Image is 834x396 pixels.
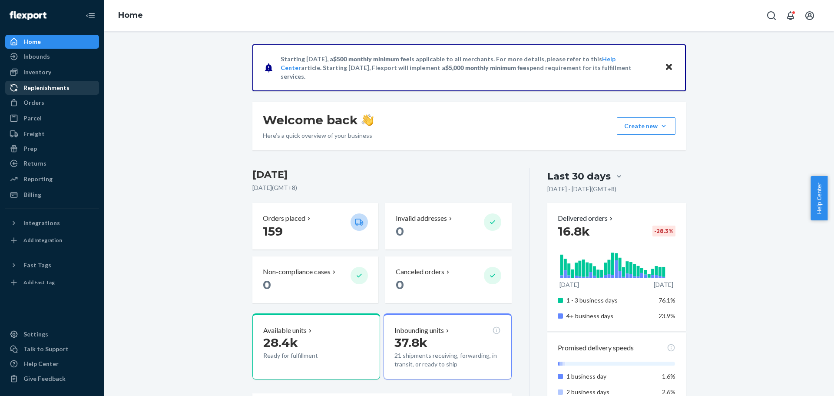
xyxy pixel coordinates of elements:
[558,343,634,353] p: Promised delivery speeds
[384,313,511,379] button: Inbounding units37.8k21 shipments receiving, forwarding, in transit, or ready to ship
[396,267,444,277] p: Canceled orders
[23,114,42,123] div: Parcel
[252,256,378,303] button: Non-compliance cases 0
[281,55,656,81] p: Starting [DATE], a is applicable to all merchants. For more details, please refer to this article...
[547,185,616,193] p: [DATE] - [DATE] ( GMT+8 )
[5,142,99,156] a: Prep
[23,219,60,227] div: Integrations
[23,330,48,339] div: Settings
[263,112,374,128] h1: Welcome back
[23,279,55,286] div: Add Fast Tag
[23,98,44,107] div: Orders
[5,50,99,63] a: Inbounds
[5,233,99,247] a: Add Integration
[263,335,298,350] span: 28.4k
[5,81,99,95] a: Replenishments
[263,213,305,223] p: Orders placed
[263,351,344,360] p: Ready for fulfillment
[566,312,652,320] p: 4+ business days
[396,213,447,223] p: Invalid addresses
[811,176,827,220] button: Help Center
[558,213,615,223] button: Delivered orders
[5,127,99,141] a: Freight
[23,37,41,46] div: Home
[333,55,410,63] span: $500 monthly minimum fee
[5,327,99,341] a: Settings
[23,52,50,61] div: Inbounds
[263,277,271,292] span: 0
[23,175,53,183] div: Reporting
[263,131,374,140] p: Here’s a quick overview of your business
[385,256,511,303] button: Canceled orders 0
[111,3,150,28] ol: breadcrumbs
[5,35,99,49] a: Home
[394,326,444,336] p: Inbounding units
[763,7,780,24] button: Open Search Box
[5,216,99,230] button: Integrations
[252,183,512,192] p: [DATE] ( GMT+8 )
[252,203,378,250] button: Orders placed 159
[23,130,45,138] div: Freight
[385,203,511,250] button: Invalid addresses 0
[5,188,99,202] a: Billing
[5,276,99,290] a: Add Fast Tag
[5,96,99,110] a: Orders
[445,64,526,71] span: $5,000 monthly minimum fee
[662,373,675,380] span: 1.6%
[663,61,675,74] button: Close
[23,345,69,353] div: Talk to Support
[23,190,41,199] div: Billing
[263,224,283,239] span: 159
[10,11,46,20] img: Flexport logo
[23,83,69,92] div: Replenishments
[5,342,99,356] a: Talk to Support
[252,168,512,182] h3: [DATE]
[252,313,380,379] button: Available units28.4kReady for fulfillment
[118,10,143,20] a: Home
[361,114,374,126] img: hand-wave emoji
[394,335,427,350] span: 37.8k
[82,7,99,24] button: Close Navigation
[5,111,99,125] a: Parcel
[263,267,331,277] p: Non-compliance cases
[5,258,99,272] button: Fast Tags
[23,68,51,77] div: Inventory
[801,7,818,24] button: Open account menu
[566,296,652,305] p: 1 - 3 business days
[394,351,500,369] p: 21 shipments receiving, forwarding, in transit, or ready to ship
[659,312,675,319] span: 23.9%
[566,372,652,381] p: 1 business day
[662,388,675,396] span: 2.6%
[5,65,99,79] a: Inventory
[617,117,675,135] button: Create new
[547,170,611,183] div: Last 30 days
[23,159,46,168] div: Returns
[23,236,62,244] div: Add Integration
[5,372,99,386] button: Give Feedback
[23,144,37,153] div: Prep
[396,277,404,292] span: 0
[5,357,99,371] a: Help Center
[263,326,307,336] p: Available units
[5,156,99,170] a: Returns
[654,280,673,289] p: [DATE]
[23,359,59,368] div: Help Center
[558,224,590,239] span: 16.8k
[23,261,51,270] div: Fast Tags
[559,280,579,289] p: [DATE]
[652,226,675,236] div: -28.3 %
[782,7,799,24] button: Open notifications
[396,224,404,239] span: 0
[659,296,675,304] span: 76.1%
[5,172,99,186] a: Reporting
[23,374,66,383] div: Give Feedback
